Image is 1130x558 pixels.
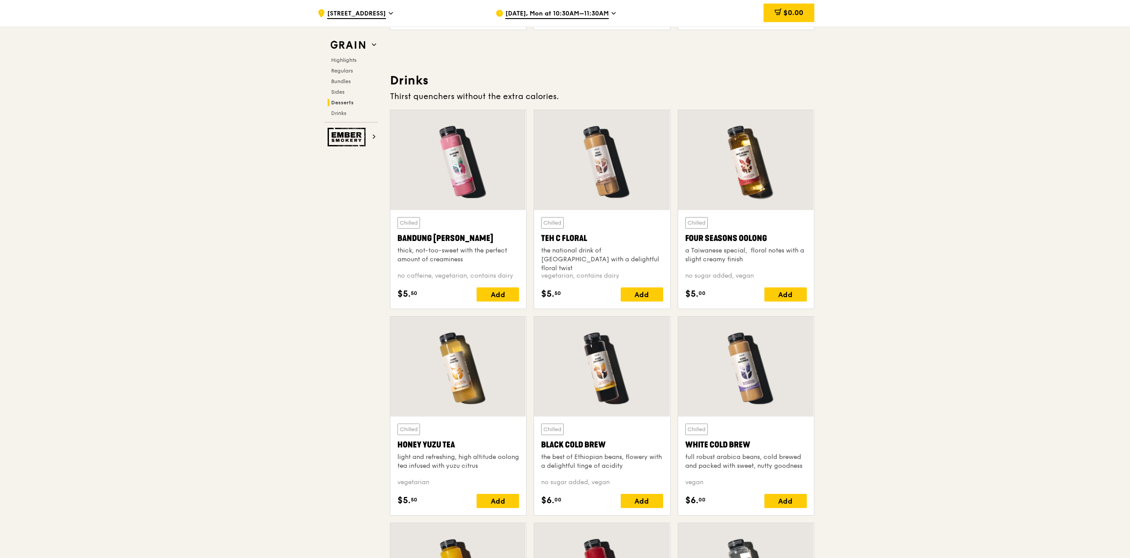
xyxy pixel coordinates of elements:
span: Desserts [331,99,354,106]
span: $5. [685,287,699,301]
div: vegetarian [397,478,519,487]
span: $6. [541,494,554,507]
span: Sides [331,89,344,95]
span: 50 [411,496,417,503]
span: Regulars [331,68,353,74]
div: Chilled [397,217,420,229]
div: Chilled [685,424,708,435]
div: White Cold Brew [685,439,807,451]
span: [DATE], Mon at 10:30AM–11:30AM [505,9,609,19]
img: Ember Smokery web logo [328,128,368,146]
div: vegetarian, contains dairy [541,271,663,280]
div: Black Cold Brew [541,439,663,451]
div: Add [477,287,519,302]
span: 00 [554,496,561,503]
div: full robust arabica beans, cold brewed and packed with sweet, nutty goodness [685,453,807,470]
div: Add [621,494,663,508]
span: 50 [554,290,561,297]
div: the best of Ethiopian beans, flowery with a delightful tinge of acidity [541,453,663,470]
span: $0.00 [783,8,803,17]
div: Add [477,494,519,508]
span: Bundles [331,78,351,84]
div: Four Seasons Oolong [685,232,807,245]
span: Drinks [331,110,346,116]
span: $6. [685,494,699,507]
div: Chilled [685,217,708,229]
span: $5. [397,494,411,507]
div: no caffeine, vegetarian, contains dairy [397,271,519,280]
div: no sugar added, vegan [541,478,663,487]
h3: Drinks [390,73,814,88]
span: 00 [699,290,706,297]
div: vegan [685,478,807,487]
div: Chilled [541,217,564,229]
div: a Taiwanese special, floral notes with a slight creamy finish [685,246,807,264]
span: Highlights [331,57,356,63]
span: 00 [699,496,706,503]
div: Add [764,494,807,508]
div: Add [621,287,663,302]
div: Chilled [397,424,420,435]
div: Honey Yuzu Tea [397,439,519,451]
div: light and refreshing, high altitude oolong tea infused with yuzu citrus [397,453,519,470]
div: no sugar added, vegan [685,271,807,280]
div: Chilled [541,424,564,435]
div: Bandung [PERSON_NAME] [397,232,519,245]
div: Teh C Floral [541,232,663,245]
div: thick, not-too-sweet with the perfect amount of creaminess [397,246,519,264]
img: Grain web logo [328,37,368,53]
span: [STREET_ADDRESS] [327,9,386,19]
div: the national drink of [GEOGRAPHIC_DATA] with a delightful floral twist [541,246,663,273]
span: $5. [397,287,411,301]
span: 50 [411,290,417,297]
div: Thirst quenchers without the extra calories. [390,90,814,103]
div: Add [764,287,807,302]
span: $5. [541,287,554,301]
